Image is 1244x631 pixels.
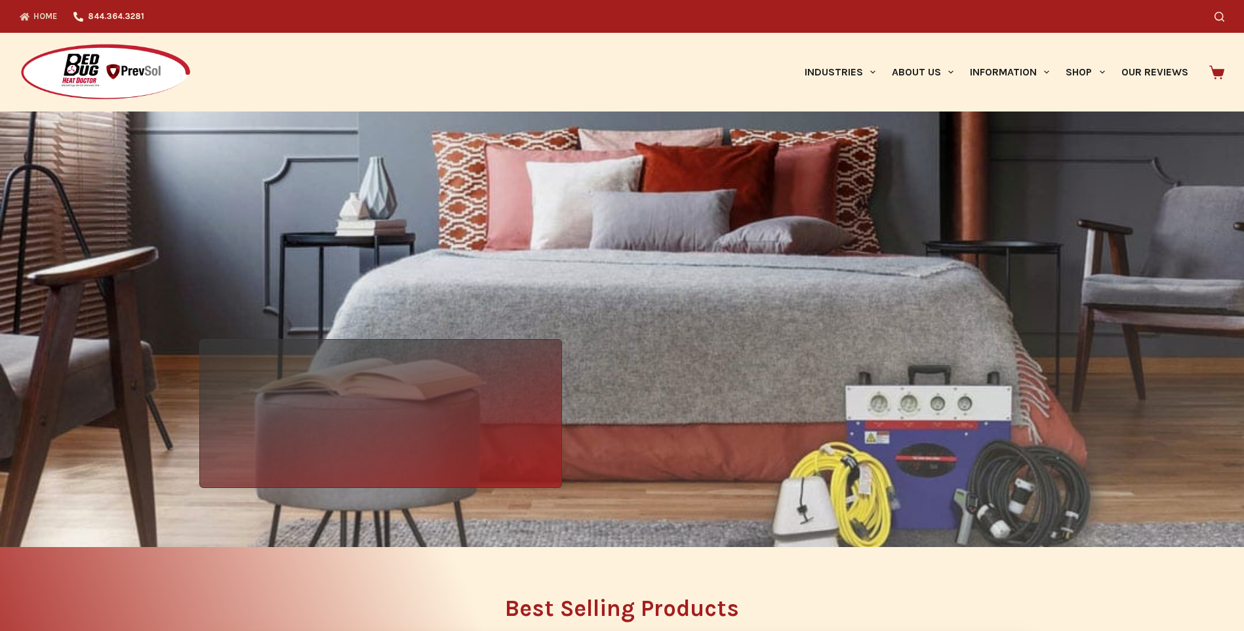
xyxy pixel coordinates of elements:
[796,33,883,112] a: Industries
[1214,12,1224,22] button: Search
[883,33,961,112] a: About Us
[962,33,1058,112] a: Information
[796,33,1196,112] nav: Primary
[199,597,1045,620] h2: Best Selling Products
[1113,33,1196,112] a: Our Reviews
[1058,33,1113,112] a: Shop
[20,43,191,102] img: Prevsol/Bed Bug Heat Doctor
